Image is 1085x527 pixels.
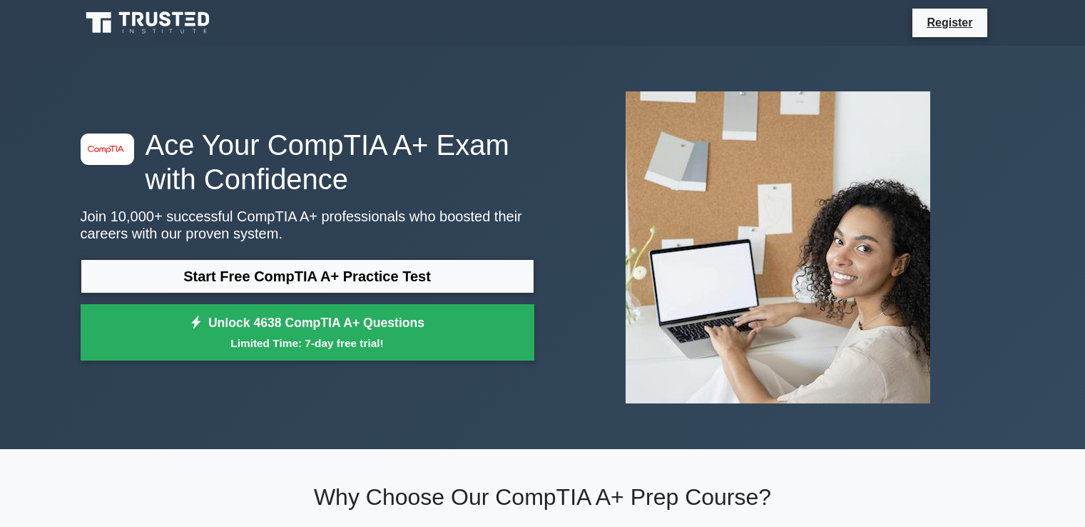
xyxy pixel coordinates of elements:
[81,483,1005,511] h2: Why Choose Our CompTIA A+ Prep Course?
[81,259,534,293] a: Start Free CompTIA A+ Practice Test
[918,14,981,31] a: Register
[81,208,534,242] p: Join 10,000+ successful CompTIA A+ professionals who boosted their careers with our proven system.
[81,128,534,196] h1: Ace Your CompTIA A+ Exam with Confidence
[81,304,534,361] a: Unlock 4638 CompTIA A+ QuestionsLimited Time: 7-day free trial!
[98,335,516,351] small: Limited Time: 7-day free trial!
